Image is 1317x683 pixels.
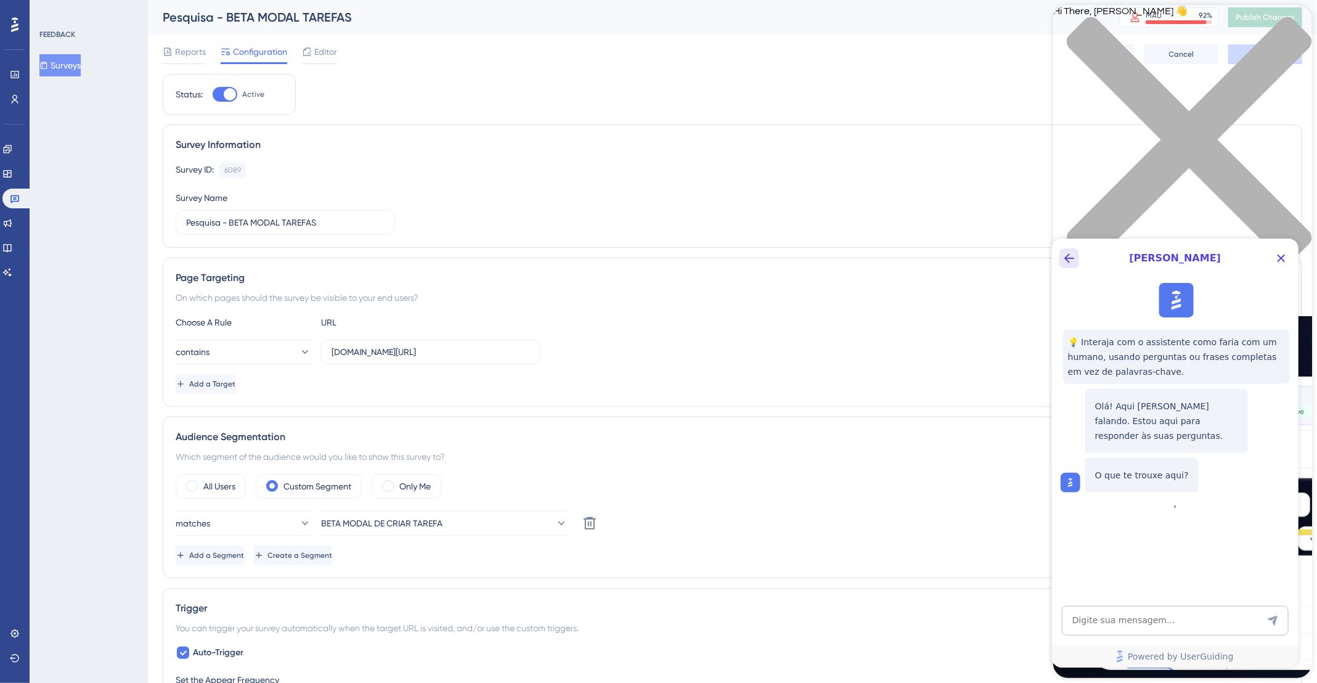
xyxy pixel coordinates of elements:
[189,379,235,389] span: Add a Target
[321,516,442,531] span: BETA MODAL DE CRIAR TAREFA
[176,190,227,205] div: Survey Name
[176,340,311,364] button: contains
[176,271,1289,285] div: Page Targeting
[176,137,1289,152] div: Survey Information
[233,44,287,59] span: Configuration
[176,345,210,359] span: contains
[189,550,244,560] span: Add a Segment
[175,44,206,59] span: Reports
[176,546,244,565] button: Add a Segment
[321,511,568,536] button: BETA MODAL DE CRIAR TAREFA
[176,162,214,178] div: Survey ID:
[176,430,1289,444] div: Audience Segmentation
[29,3,77,18] span: Need Help?
[283,479,351,494] label: Custom Segment
[176,315,311,330] div: Choose A Rule
[1052,239,1299,668] iframe: UserGuiding AI Assistant
[332,345,530,359] input: yourwebsite.com/path
[176,621,1289,636] div: You can trigger your survey automatically when the target URL is visited, and/or use the custom t...
[242,89,264,99] span: Active
[176,516,210,531] span: matches
[176,601,1289,616] div: Trigger
[321,315,457,330] div: URL
[193,645,243,660] span: Auto-Trigger
[186,216,385,229] input: Type your Survey name
[203,479,235,494] label: All Users
[86,6,89,16] div: 1
[399,479,431,494] label: Only Me
[176,87,203,102] div: Status:
[176,511,311,536] button: matches
[176,290,1289,305] div: On which pages should the survey be visible to your end users?
[163,9,1089,26] div: Pesquisa - BETA MODAL TAREFAS
[224,165,241,175] div: 6089
[254,546,332,565] button: Create a Segment
[267,550,332,560] span: Create a Segment
[314,44,337,59] span: Editor
[176,374,235,394] button: Add a Target
[176,449,1289,464] div: Which segment of the audience would you like to show this survey to?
